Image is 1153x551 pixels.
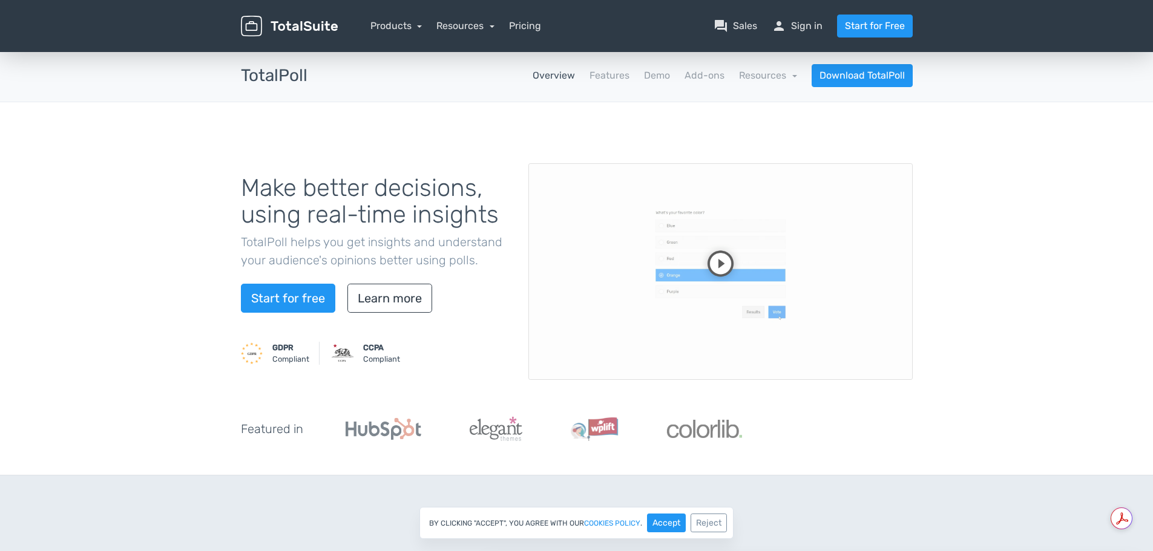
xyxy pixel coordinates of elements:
[241,233,510,269] p: TotalPoll helps you get insights and understand your audience's opinions better using polls.
[272,342,309,365] small: Compliant
[691,514,727,532] button: Reject
[241,175,510,228] h1: Make better decisions, using real-time insights
[419,507,734,539] div: By clicking "Accept", you agree with our .
[363,342,400,365] small: Compliant
[685,68,724,83] a: Add-ons
[584,520,640,527] a: cookies policy
[347,284,432,313] a: Learn more
[714,19,757,33] a: question_answerSales
[667,420,742,438] img: Colorlib
[370,20,422,31] a: Products
[509,19,541,33] a: Pricing
[772,19,823,33] a: personSign in
[332,342,353,364] img: CCPA
[739,70,797,81] a: Resources
[772,19,786,33] span: person
[272,343,294,352] strong: GDPR
[346,418,421,440] img: Hubspot
[644,68,670,83] a: Demo
[241,16,338,37] img: TotalSuite for WordPress
[533,68,575,83] a: Overview
[241,67,307,85] h3: TotalPoll
[241,422,303,435] h5: Featured in
[436,20,494,31] a: Resources
[571,417,619,441] img: WPLift
[837,15,913,37] a: Start for Free
[470,417,522,441] img: ElegantThemes
[241,284,335,313] a: Start for free
[363,343,384,352] strong: CCPA
[590,68,629,83] a: Features
[241,342,263,364] img: GDPR
[647,514,686,532] button: Accept
[714,19,728,33] span: question_answer
[812,64,913,87] a: Download TotalPoll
